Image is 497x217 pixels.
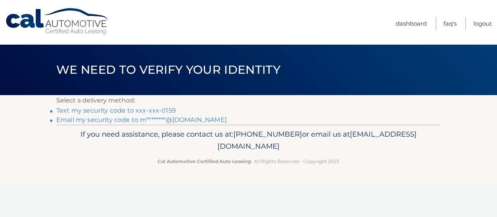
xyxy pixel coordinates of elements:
[56,116,227,123] a: Email my security code to m********@[DOMAIN_NAME]
[56,95,441,106] p: Select a delivery method:
[5,8,110,35] a: Cal Automotive
[158,158,251,164] strong: Cal Automotive Certified Auto Leasing
[443,17,457,30] a: FAQ's
[61,128,436,153] p: If you need assistance, please contact us at: or email us at
[396,17,427,30] a: Dashboard
[56,107,176,114] a: Text my security code to xxx-xxx-0159
[233,130,302,139] span: [PHONE_NUMBER]
[61,157,436,165] p: - All Rights Reserved - Copyright 2025
[56,62,280,77] span: We need to verify your identity
[473,17,492,30] a: Logout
